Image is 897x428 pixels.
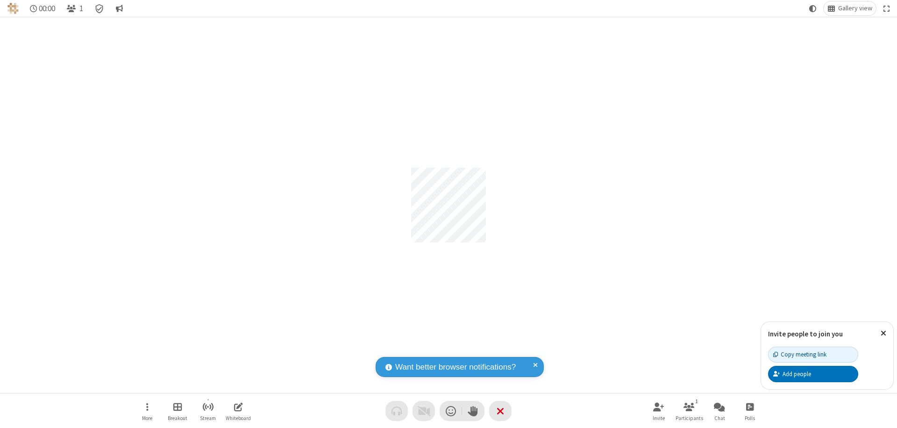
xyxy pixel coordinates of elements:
[200,415,216,421] span: Stream
[385,401,408,421] button: Audio problem - check your Internet connection or call by phone
[645,398,673,424] button: Invite participants (⌘+Shift+I)
[773,350,826,359] div: Copy meeting link
[874,322,893,345] button: Close popover
[745,415,755,421] span: Polls
[39,4,55,13] span: 00:00
[462,401,484,421] button: Raise hand
[676,415,703,421] span: Participants
[168,415,187,421] span: Breakout
[705,398,733,424] button: Open chat
[880,1,894,15] button: Fullscreen
[736,398,764,424] button: Open poll
[653,415,665,421] span: Invite
[768,347,858,363] button: Copy meeting link
[838,5,872,12] span: Gallery view
[440,401,462,421] button: Send a reaction
[224,398,252,424] button: Open shared whiteboard
[714,415,725,421] span: Chat
[824,1,876,15] button: Change layout
[693,397,701,406] div: 1
[226,415,251,421] span: Whiteboard
[112,1,127,15] button: Conversation
[133,398,161,424] button: Open menu
[489,401,512,421] button: End or leave meeting
[768,366,858,382] button: Add people
[805,1,820,15] button: Using system theme
[142,415,152,421] span: More
[675,398,703,424] button: Open participant list
[194,398,222,424] button: Start streaming
[768,329,843,338] label: Invite people to join you
[26,1,59,15] div: Timer
[395,361,516,373] span: Want better browser notifications?
[63,1,87,15] button: Open participant list
[79,4,83,13] span: 1
[91,1,108,15] div: Meeting details Encryption enabled
[7,3,19,14] img: QA Selenium DO NOT DELETE OR CHANGE
[164,398,192,424] button: Manage Breakout Rooms
[413,401,435,421] button: Video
